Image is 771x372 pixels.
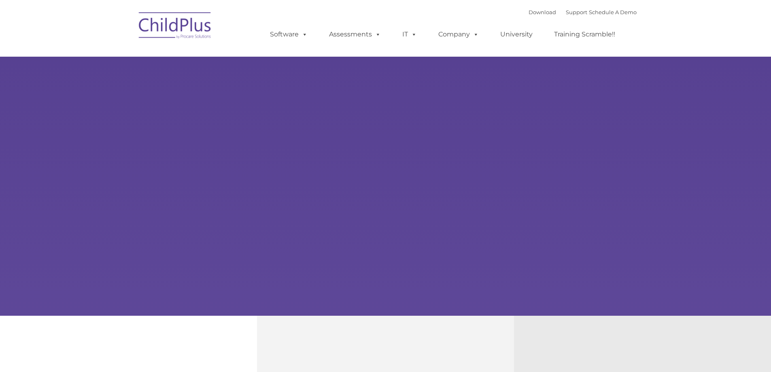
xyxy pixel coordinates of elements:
a: Support [566,9,587,15]
img: ChildPlus by Procare Solutions [135,6,216,47]
a: Training Scramble!! [546,26,623,43]
a: Company [430,26,487,43]
a: Schedule A Demo [589,9,637,15]
a: Assessments [321,26,389,43]
font: | [529,9,637,15]
a: IT [394,26,425,43]
a: University [492,26,541,43]
a: Download [529,9,556,15]
a: Software [262,26,316,43]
